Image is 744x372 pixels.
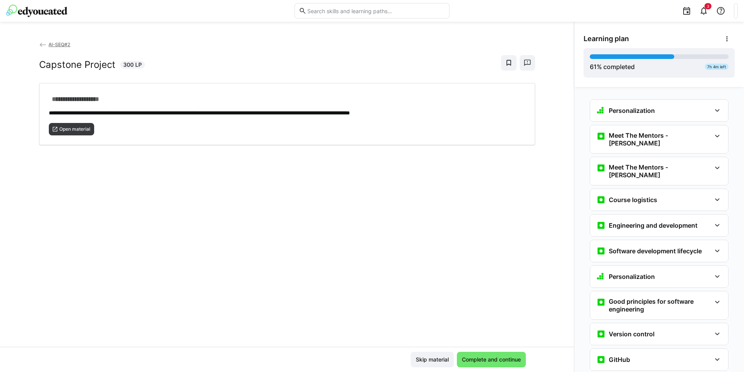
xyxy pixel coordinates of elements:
button: Open material [49,123,95,135]
span: Learning plan [584,35,629,43]
span: 3 [707,4,709,9]
input: Search skills and learning paths… [307,7,445,14]
h3: Personalization [609,273,655,280]
div: % completed [590,62,635,71]
h2: Capstone Project [39,59,115,71]
h3: Engineering and development [609,221,697,229]
h3: Course logistics [609,196,657,204]
h3: Version control [609,330,654,338]
span: 300 LP [123,61,142,69]
span: 61 [590,63,597,71]
h3: Software development lifecycle [609,247,702,255]
h3: Meet The Mentors - [PERSON_NAME] [609,131,711,147]
span: Open material [59,126,91,132]
span: Skip material [415,356,450,363]
span: Complete and continue [461,356,522,363]
h3: Personalization [609,107,655,114]
button: Skip material [411,352,454,367]
h3: Meet The Mentors - [PERSON_NAME] [609,163,711,179]
button: Complete and continue [457,352,526,367]
span: AI-SEQ#2 [48,42,70,47]
h3: Good principles for software engineering [609,298,711,313]
div: 7h 4m left [705,64,728,70]
a: AI-SEQ#2 [39,42,71,47]
h3: GitHub [609,356,630,363]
